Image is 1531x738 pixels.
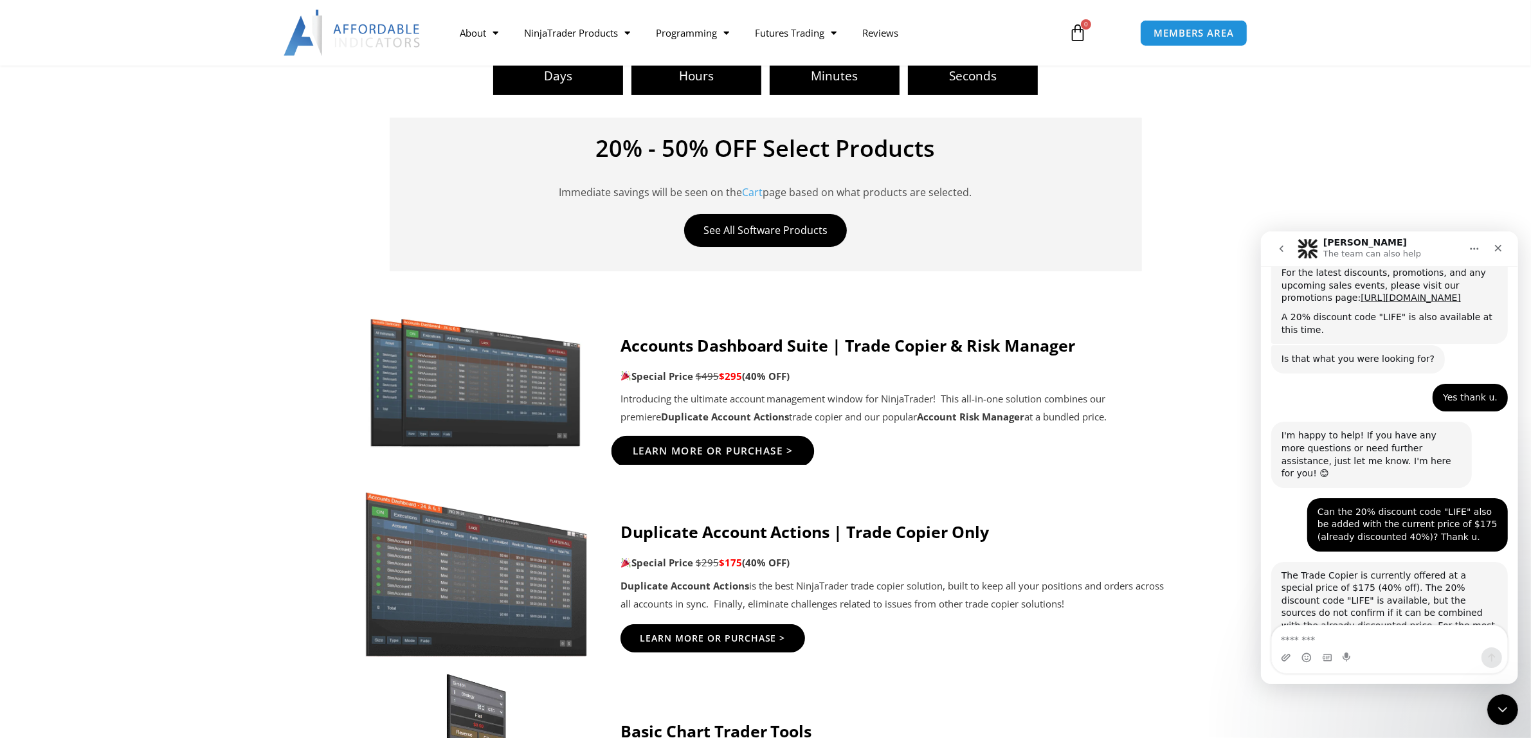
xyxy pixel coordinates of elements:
textarea: Message… [11,394,246,416]
a: Reviews [849,18,911,48]
button: Gif picker [61,421,71,431]
div: Solomon says… [10,190,247,266]
div: trav says… [10,152,247,191]
a: Cart [743,185,763,199]
strong: Account Risk Manager [918,410,1025,423]
div: Is that what you were looking for? [10,114,184,142]
a: See All Software Products [684,214,847,247]
a: 0 [1049,14,1106,51]
a: NinjaTrader Products [511,18,643,48]
span: Seconds [908,70,1038,82]
iframe: Intercom live chat [1261,231,1518,684]
b: (40% OFF) [742,370,790,382]
span: Days [493,70,623,82]
div: Yes thank u. [182,160,237,173]
iframe: Intercom live chat [1487,694,1518,725]
div: trav says… [10,267,247,330]
span: Minutes [770,70,900,82]
div: The Trade Copier is currently offered at a special price of $175 (40% off). The 20% discount code... [10,330,247,447]
div: I'm happy to help! If you have any more questions or need further assistance, just let me know. I... [21,198,201,248]
a: MEMBERS AREA [1140,20,1247,46]
a: [URL][DOMAIN_NAME] [100,61,200,71]
div: A 20% discount code "LIFE" is also available at this time. [21,80,237,105]
strong: Accounts Dashboard Suite | Trade Copier & Risk Manager [621,334,1076,356]
span: $495 [696,370,719,382]
button: Upload attachment [20,421,30,431]
span: 0 [1081,19,1091,30]
span: Learn More Or Purchase > [640,634,786,643]
div: Solomon says… [10,330,247,448]
div: Can the 20% discount code "LIFE" also be added with the current price of $175 (already discounted... [46,267,247,320]
span: Hours [631,70,761,82]
a: Learn More Or Purchase > [621,624,805,652]
span: Learn More Or Purchase > [632,447,793,456]
strong: Special Price [621,370,693,382]
h4: Duplicate Account Actions | Trade Copier Only [621,522,1168,541]
span: MEMBERS AREA [1154,28,1234,38]
img: LogoAI | Affordable Indicators – NinjaTrader [284,10,422,56]
div: Yes thank u. [172,152,247,181]
h4: 20% - 50% OFF Select Products [409,137,1123,160]
p: Immediate savings will be seen on the page based on what products are selected. [409,166,1123,201]
button: Emoji picker [41,421,51,431]
a: Learn More Or Purchase > [611,436,814,467]
div: Is that what you were looking for? [21,122,174,134]
img: 🎉 [621,371,631,381]
span: $175 [719,556,742,569]
div: I'm happy to help! If you have any more questions or need further assistance, just let me know. I... [10,190,211,256]
p: is the best NinjaTrader trade copier solution, built to keep all your positions and orders across... [621,577,1168,613]
nav: Menu [447,18,1054,48]
strong: Duplicate Account Actions [661,410,790,423]
button: Send a message… [221,416,241,437]
p: Introducing the ultimate account management window for NinjaTrader! This all-in-one solution comb... [621,390,1168,426]
div: Solomon says… [10,114,247,152]
img: Screenshot 2024-11-20 151221 | Affordable Indicators – NinjaTrader [364,313,588,449]
img: 🎉 [621,558,631,568]
a: Programming [643,18,742,48]
span: $295 [696,556,719,569]
div: Can the 20% discount code "LIFE" also be added with the current price of $175 (already discounted... [57,274,237,312]
a: About [447,18,511,48]
strong: Special Price [621,556,693,569]
div: The Trade Copier is currently offered at a special price of $175 (40% off). The 20% discount code... [21,338,237,439]
img: Screenshot 2024-08-26 15414455555 | Affordable Indicators – NinjaTrader [364,478,588,657]
b: (40% OFF) [742,556,790,569]
strong: Duplicate Account Actions [621,579,749,592]
span: $295 [719,370,742,382]
div: For the latest discounts, promotions, and any upcoming sales events, please visit our promotions ... [21,35,237,73]
button: Start recording [82,421,92,431]
a: Futures Trading [742,18,849,48]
